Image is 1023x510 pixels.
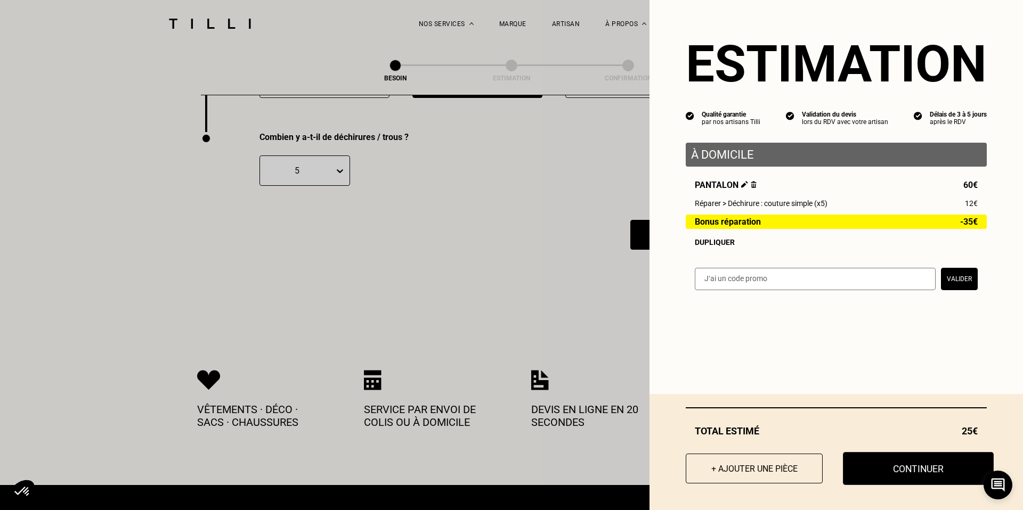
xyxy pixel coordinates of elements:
[802,111,888,118] div: Validation du devis
[941,268,978,290] button: Valider
[695,180,757,190] span: Pantalon
[930,118,987,126] div: après le RDV
[686,425,987,437] div: Total estimé
[963,180,978,190] span: 60€
[930,111,987,118] div: Délais de 3 à 5 jours
[802,118,888,126] div: lors du RDV avec votre artisan
[962,425,978,437] span: 25€
[695,199,827,208] span: Réparer > Déchirure : couture simple (x5)
[786,111,794,120] img: icon list info
[695,238,978,246] div: Dupliquer
[960,217,978,226] span: -35€
[695,217,761,226] span: Bonus réparation
[702,118,760,126] div: par nos artisans Tilli
[741,181,748,188] img: Éditer
[691,148,981,161] p: À domicile
[686,454,823,483] button: + Ajouter une pièce
[751,181,757,188] img: Supprimer
[914,111,922,120] img: icon list info
[702,111,760,118] div: Qualité garantie
[695,268,936,290] input: J‘ai un code promo
[843,452,994,485] button: Continuer
[686,111,694,120] img: icon list info
[686,34,987,94] section: Estimation
[965,199,978,208] span: 12€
